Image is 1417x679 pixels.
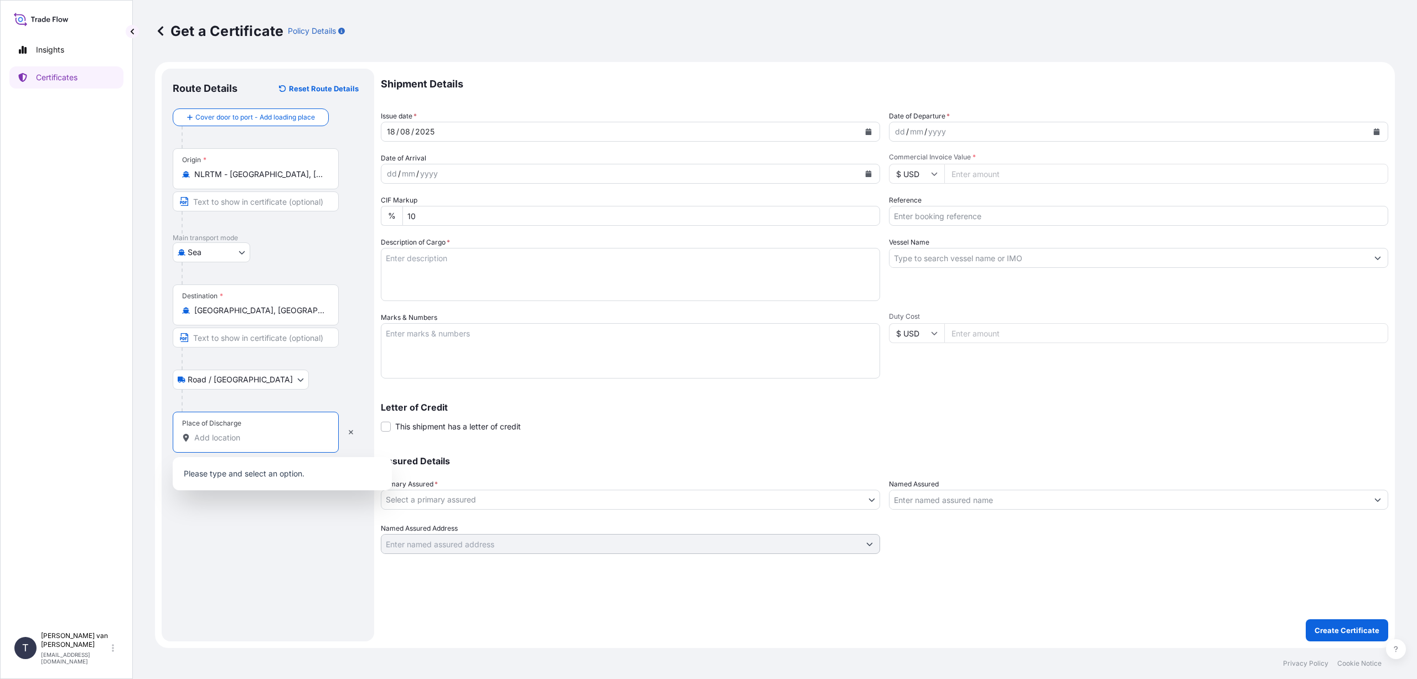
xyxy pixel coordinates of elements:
[381,479,438,490] span: Primary Assured
[188,374,293,385] span: Road / [GEOGRAPHIC_DATA]
[889,153,1388,162] span: Commercial Invoice Value
[381,523,458,534] label: Named Assured Address
[1315,625,1379,636] p: Create Certificate
[909,125,924,138] div: month,
[889,479,939,490] label: Named Assured
[944,164,1388,184] input: Enter amount
[381,153,426,164] span: Date of Arrival
[906,125,909,138] div: /
[188,247,201,258] span: Sea
[386,125,396,138] div: day,
[1283,659,1328,668] p: Privacy Policy
[155,22,283,40] p: Get a Certificate
[401,167,416,180] div: month,
[889,248,1368,268] input: Type to search vessel name or IMO
[1368,123,1385,141] button: Calendar
[173,370,309,390] button: Select transport
[381,457,1388,465] p: Assured Details
[173,242,250,262] button: Select transport
[194,432,325,443] input: Place of Discharge
[41,631,110,649] p: [PERSON_NAME] van [PERSON_NAME]
[177,462,387,486] p: Please type and select an option.
[381,534,860,554] input: Named Assured Address
[173,82,237,95] p: Route Details
[386,494,476,505] span: Select a primary assured
[381,195,417,206] label: CIF Markup
[381,206,402,226] div: %
[386,167,398,180] div: day,
[182,156,206,164] div: Origin
[381,111,417,122] span: Issue date
[411,125,414,138] div: /
[381,237,450,248] label: Description of Cargo
[36,72,77,83] p: Certificates
[1368,248,1388,268] button: Show suggestions
[36,44,64,55] p: Insights
[860,165,877,183] button: Calendar
[894,125,906,138] div: day,
[402,206,880,226] input: Enter percentage between 0 and 10%
[860,534,880,554] button: Show suggestions
[173,234,363,242] p: Main transport mode
[399,125,411,138] div: month,
[41,651,110,665] p: [EMAIL_ADDRESS][DOMAIN_NAME]
[416,167,419,180] div: /
[288,25,336,37] p: Policy Details
[182,419,241,428] div: Place of Discharge
[381,403,1388,412] p: Letter of Credit
[381,312,437,323] label: Marks & Numbers
[289,83,359,94] p: Reset Route Details
[860,123,877,141] button: Calendar
[889,312,1388,321] span: Duty Cost
[398,167,401,180] div: /
[173,457,392,490] div: Show suggestions
[414,125,436,138] div: year,
[1337,659,1382,668] p: Cookie Notice
[173,191,339,211] input: Text to appear on certificate
[182,292,223,300] div: Destination
[944,323,1388,343] input: Enter amount
[173,328,339,348] input: Text to appear on certificate
[889,195,922,206] label: Reference
[1368,490,1388,510] button: Show suggestions
[889,206,1388,226] input: Enter booking reference
[927,125,947,138] div: year,
[194,305,325,316] input: Destination
[194,169,325,180] input: Origin
[889,111,950,122] span: Date of Departure
[924,125,927,138] div: /
[419,167,439,180] div: year,
[889,237,929,248] label: Vessel Name
[395,421,521,432] span: This shipment has a letter of credit
[22,642,29,654] span: T
[195,112,315,123] span: Cover door to port - Add loading place
[889,490,1368,510] input: Assured Name
[396,125,399,138] div: /
[381,69,1388,100] p: Shipment Details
